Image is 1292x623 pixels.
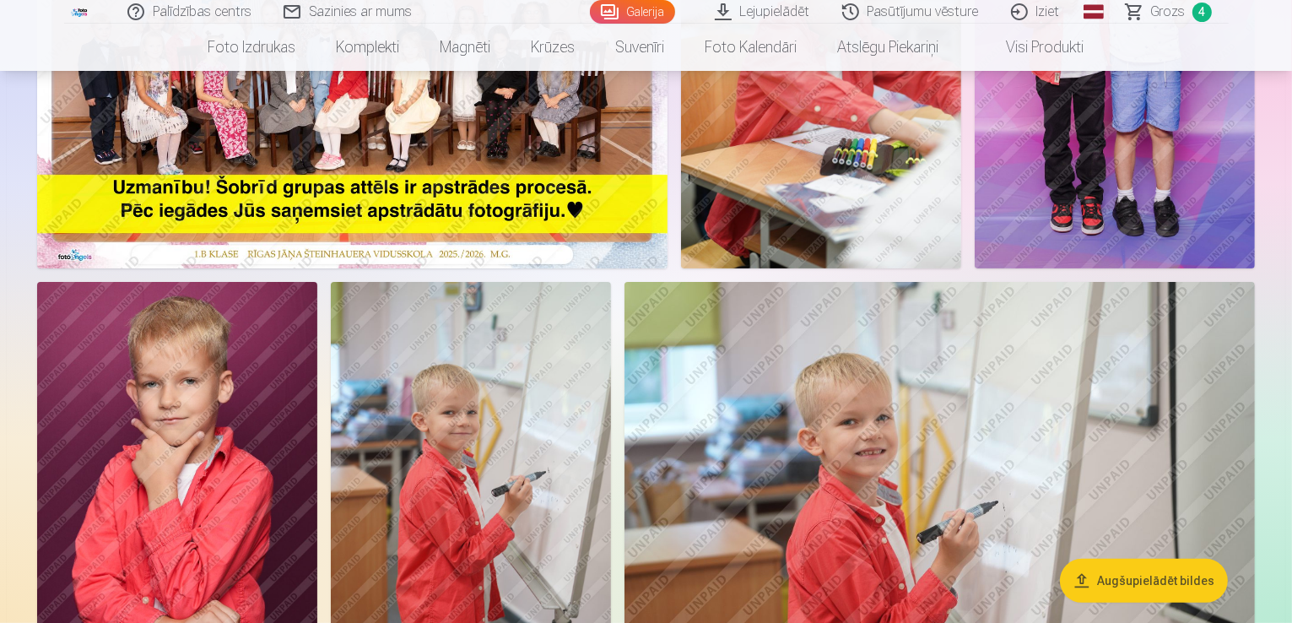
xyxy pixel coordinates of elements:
a: Krūzes [511,24,596,71]
button: Augšupielādēt bildes [1060,559,1228,603]
a: Foto kalendāri [685,24,818,71]
span: Grozs [1151,2,1186,22]
a: Magnēti [420,24,511,71]
img: /fa1 [71,7,89,17]
span: 4 [1192,3,1212,22]
a: Atslēgu piekariņi [818,24,960,71]
a: Suvenīri [596,24,685,71]
a: Visi produkti [960,24,1105,71]
a: Foto izdrukas [188,24,316,71]
a: Komplekti [316,24,420,71]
